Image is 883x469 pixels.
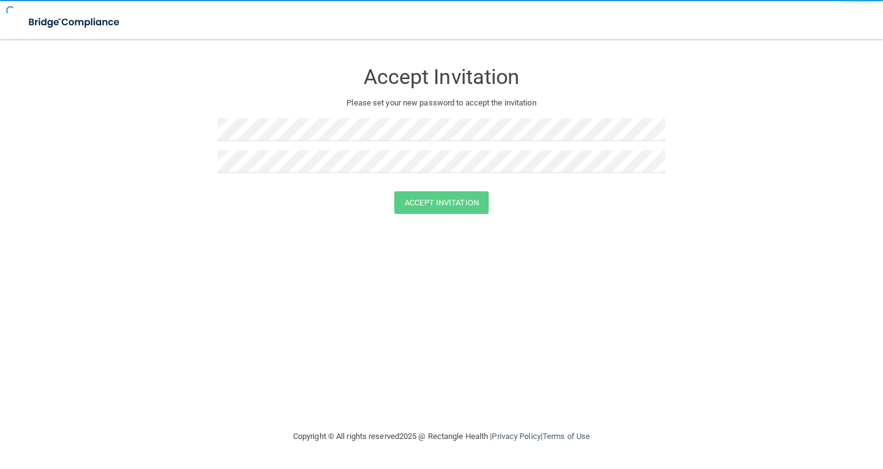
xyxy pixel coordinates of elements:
[394,191,489,214] button: Accept Invitation
[492,432,540,441] a: Privacy Policy
[218,66,665,88] h3: Accept Invitation
[227,96,656,110] p: Please set your new password to accept the invitation
[543,432,590,441] a: Terms of Use
[18,10,131,35] img: bridge_compliance_login_screen.278c3ca4.svg
[218,417,665,456] div: Copyright © All rights reserved 2025 @ Rectangle Health | |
